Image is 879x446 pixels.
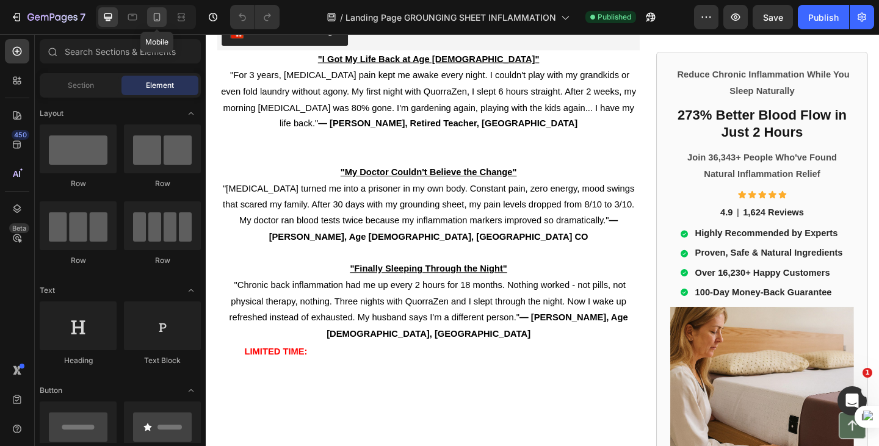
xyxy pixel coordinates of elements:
div: 450 [12,130,29,140]
strong: Reduce Chronic Inflammation While You Sleep Naturally [513,39,700,67]
p: 273% Better Blood Flow in Just 2 Hours [507,79,704,117]
span: Button [40,385,62,396]
p: | [577,189,580,201]
span: Published [598,12,631,23]
button: 7 [5,5,91,29]
div: Row [40,255,117,266]
div: Text Block [124,355,201,366]
div: Row [124,178,201,189]
div: Heading [40,355,117,366]
strong: Over 16,230+ Happy Customers [532,254,679,265]
span: Toggle open [181,104,201,123]
span: Text [40,285,55,296]
span: Toggle open [181,381,201,400]
span: / [340,11,343,24]
strong: 100-Day Money-Back Guarantee [532,276,681,286]
strong: Proven, Safe & Natural Ingredients [532,233,693,243]
span: 1 [863,368,872,378]
iframe: Design area [206,34,879,446]
button: Publish [798,5,849,29]
div: Publish [808,11,839,24]
strong: Join 36,343+ People Who've Found Natural Inflammation Relief [524,129,687,157]
iframe: Intercom live chat [837,386,867,415]
div: Row [40,178,117,189]
p: ● FREE Express Shipping ($19 value) [13,408,471,426]
button: Save [753,5,793,29]
span: Save [763,12,783,23]
span: Section [68,80,94,91]
span: Landing Page GROUNGING SHEET INFLAMMATION [345,11,556,24]
div: Beta [9,223,29,233]
div: Row [124,255,201,266]
strong: 1,624 Reviews [585,189,651,200]
span: Toggle open [181,281,201,300]
span: Layout [40,108,63,119]
span: Element [146,80,174,91]
strong: 4.9 [560,189,573,200]
input: Search Sections & Elements [40,39,201,63]
p: ● 100-Night Money-Back Guarantee [13,425,471,443]
div: Undo/Redo [230,5,280,29]
strong: Highly Recommended by Experts [532,212,687,222]
p: 7 [80,10,85,24]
